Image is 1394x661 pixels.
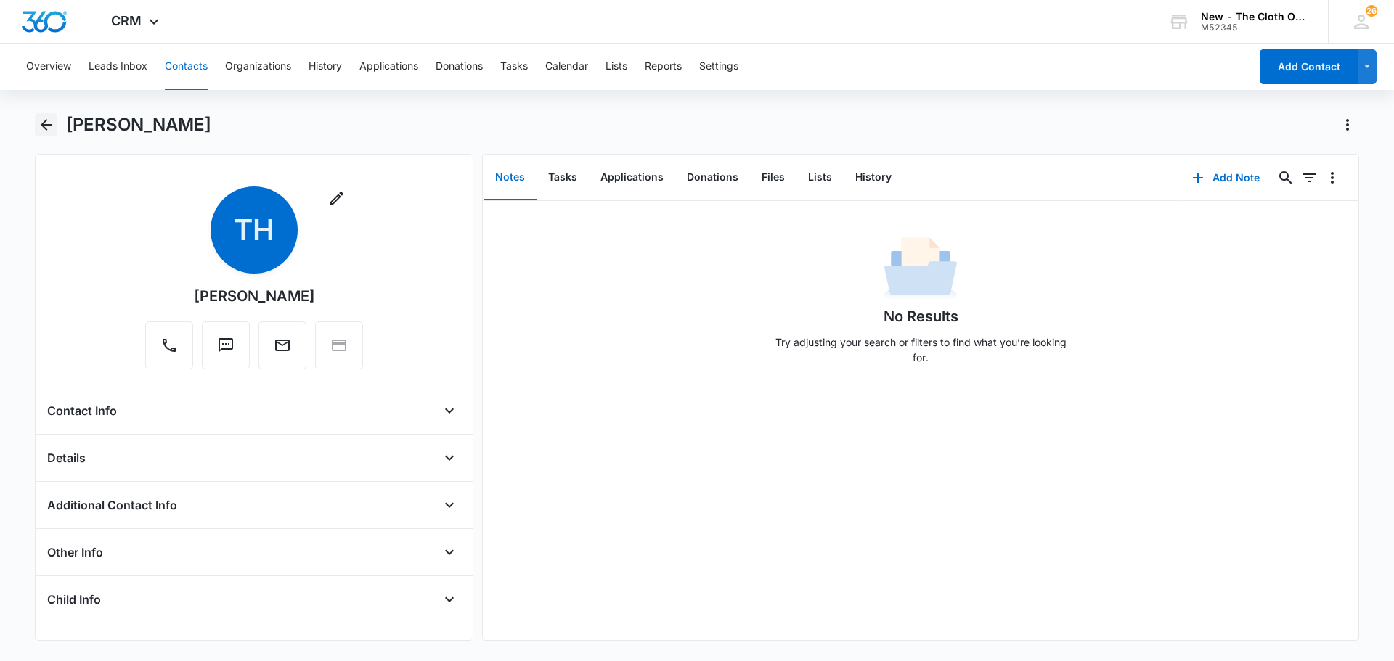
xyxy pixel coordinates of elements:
button: Applications [589,155,675,200]
button: Calendar [545,44,588,90]
p: Try adjusting your search or filters to find what you’re looking for. [768,334,1073,365]
div: account id [1201,22,1307,33]
button: Open [438,635,461,658]
button: Tasks [500,44,528,90]
button: Lists [796,155,844,200]
button: Notes [484,155,537,200]
button: Filters [1297,166,1321,189]
button: Open [438,493,461,517]
h4: Additional Info [47,638,129,655]
button: Open [438,541,461,564]
button: Leads Inbox [89,44,147,90]
button: Donations [675,155,750,200]
div: notifications count [1366,5,1377,17]
button: History [844,155,903,200]
button: Open [438,446,461,469]
button: Settings [699,44,738,90]
button: Add Contact [1260,49,1358,84]
button: Applications [359,44,418,90]
button: Email [258,321,306,369]
button: Open [438,588,461,611]
h1: No Results [884,305,958,327]
button: Organizations [225,44,291,90]
a: Email [258,344,306,356]
button: Text [202,321,250,369]
h1: [PERSON_NAME] [66,114,211,136]
span: 26 [1366,5,1377,17]
h4: Child Info [47,591,101,608]
button: History [309,44,342,90]
button: Back [35,113,57,136]
h4: Contact Info [47,402,117,419]
button: Tasks [537,155,589,200]
button: Open [438,399,461,422]
button: Overview [26,44,71,90]
span: TH [211,186,298,274]
button: Contacts [165,44,208,90]
span: CRM [111,13,142,28]
button: Call [145,321,193,369]
button: Lists [606,44,627,90]
button: Add Note [1178,160,1274,195]
button: Reports [645,44,682,90]
button: Actions [1336,113,1359,136]
h4: Other Info [47,543,103,561]
div: account name [1201,11,1307,22]
a: Text [202,344,250,356]
button: Overflow Menu [1321,166,1344,189]
h4: Details [47,449,86,467]
a: Call [145,344,193,356]
button: Files [750,155,796,200]
h4: Additional Contact Info [47,496,177,514]
div: [PERSON_NAME] [194,285,315,307]
button: Donations [436,44,483,90]
img: No Data [884,233,957,305]
button: Search... [1274,166,1297,189]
